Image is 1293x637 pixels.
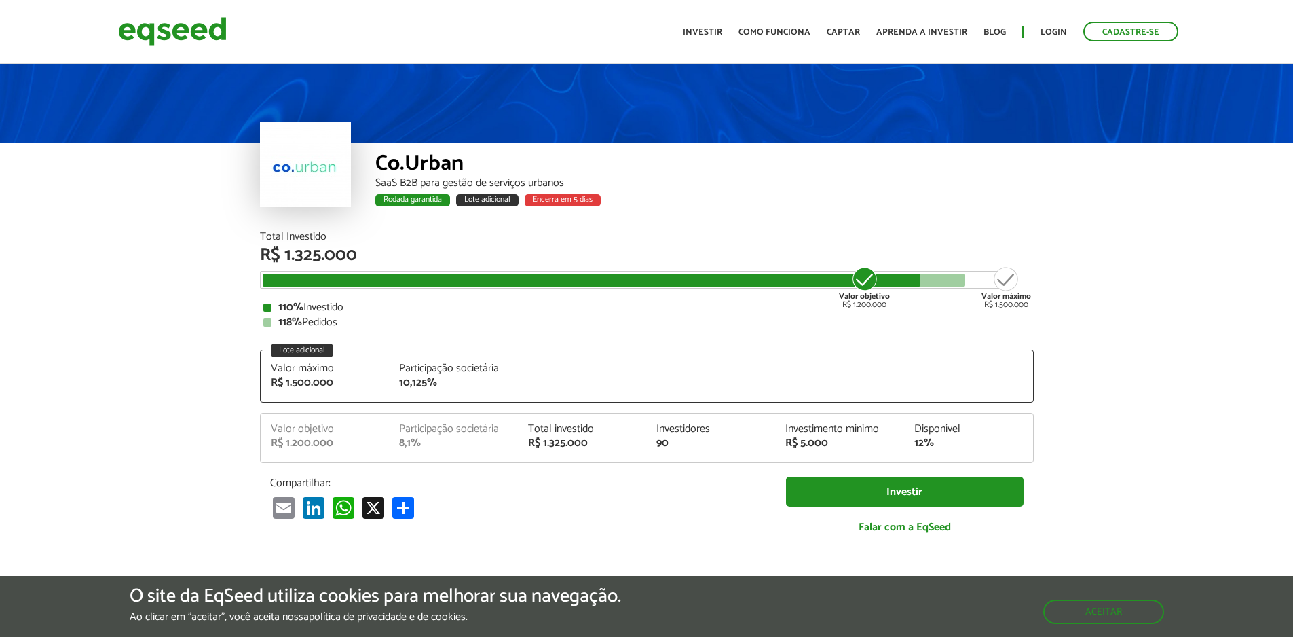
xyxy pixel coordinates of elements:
[375,178,1034,189] div: SaaS B2B para gestão de serviços urbanos
[375,153,1034,178] div: Co.Urban
[1041,28,1067,37] a: Login
[118,14,227,50] img: EqSeed
[839,290,890,303] strong: Valor objetivo
[683,28,722,37] a: Investir
[271,363,379,374] div: Valor máximo
[839,266,890,309] div: R$ 1.200.000
[456,194,519,206] div: Lote adicional
[271,378,379,388] div: R$ 1.500.000
[270,496,297,519] a: Email
[309,612,466,623] a: política de privacidade e de cookies
[271,438,379,449] div: R$ 1.200.000
[375,194,450,206] div: Rodada garantida
[399,378,508,388] div: 10,125%
[983,28,1006,37] a: Blog
[1083,22,1178,41] a: Cadastre-se
[786,513,1024,541] a: Falar com a EqSeed
[528,438,637,449] div: R$ 1.325.000
[914,438,1023,449] div: 12%
[1043,600,1164,624] button: Aceitar
[330,496,357,519] a: WhatsApp
[260,247,1034,264] div: R$ 1.325.000
[656,438,765,449] div: 90
[738,28,810,37] a: Como funciona
[360,496,387,519] a: X
[278,298,303,316] strong: 110%
[656,424,765,435] div: Investidores
[260,232,1034,242] div: Total Investido
[271,424,379,435] div: Valor objetivo
[914,424,1023,435] div: Disponível
[399,424,508,435] div: Participação societária
[399,363,508,374] div: Participação societária
[270,477,766,490] p: Compartilhar:
[528,424,637,435] div: Total investido
[525,194,601,206] div: Encerra em 5 dias
[263,302,1030,313] div: Investido
[785,438,894,449] div: R$ 5.000
[390,496,417,519] a: Partilhar
[263,317,1030,328] div: Pedidos
[827,28,860,37] a: Captar
[981,290,1031,303] strong: Valor máximo
[981,266,1031,309] div: R$ 1.500.000
[300,496,327,519] a: LinkedIn
[278,313,302,331] strong: 118%
[399,438,508,449] div: 8,1%
[271,344,333,357] div: Lote adicional
[130,611,621,623] p: Ao clicar em "aceitar", você aceita nossa .
[786,477,1024,507] a: Investir
[130,586,621,607] h5: O site da EqSeed utiliza cookies para melhorar sua navegação.
[785,424,894,435] div: Investimento mínimo
[876,28,967,37] a: Aprenda a investir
